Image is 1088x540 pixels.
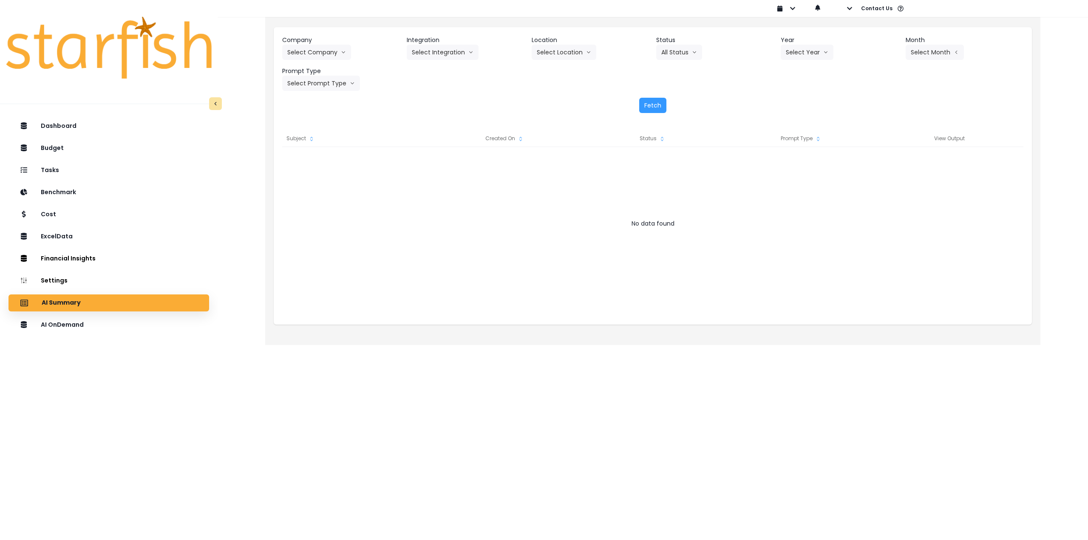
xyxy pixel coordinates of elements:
[659,136,666,142] svg: sort
[8,228,209,245] button: ExcelData
[8,140,209,157] button: Budget
[41,167,59,174] p: Tasks
[532,36,649,45] header: Location
[8,250,209,267] button: Financial Insights
[656,36,774,45] header: Status
[282,76,360,91] button: Select Prompt Typearrow down line
[282,67,400,76] header: Prompt Type
[906,36,1023,45] header: Month
[41,233,73,240] p: ExcelData
[41,189,76,196] p: Benchmark
[517,136,524,142] svg: sort
[692,48,697,57] svg: arrow down line
[282,45,351,60] button: Select Companyarrow down line
[815,136,822,142] svg: sort
[8,206,209,223] button: Cost
[41,122,76,130] p: Dashboard
[41,321,84,328] p: AI OnDemand
[41,144,64,152] p: Budget
[823,48,828,57] svg: arrow down line
[8,294,209,311] button: AI Summary
[781,36,898,45] header: Year
[906,45,964,60] button: Select Montharrow left line
[41,211,56,218] p: Cost
[781,45,833,60] button: Select Yeararrow down line
[586,48,591,57] svg: arrow down line
[282,130,430,147] div: Subject
[8,118,209,135] button: Dashboard
[8,162,209,179] button: Tasks
[468,48,473,57] svg: arrow down line
[727,130,875,147] div: Prompt Type
[282,215,1023,232] div: No data found
[350,79,355,88] svg: arrow down line
[8,317,209,334] button: AI OnDemand
[954,48,959,57] svg: arrow left line
[8,272,209,289] button: Settings
[407,36,524,45] header: Integration
[532,45,596,60] button: Select Locationarrow down line
[639,98,666,113] button: Fetch
[42,299,81,307] p: AI Summary
[579,130,727,147] div: Status
[431,130,579,147] div: Created On
[875,130,1023,147] div: View Output
[407,45,479,60] button: Select Integrationarrow down line
[341,48,346,57] svg: arrow down line
[282,36,400,45] header: Company
[8,184,209,201] button: Benchmark
[308,136,315,142] svg: sort
[656,45,702,60] button: All Statusarrow down line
